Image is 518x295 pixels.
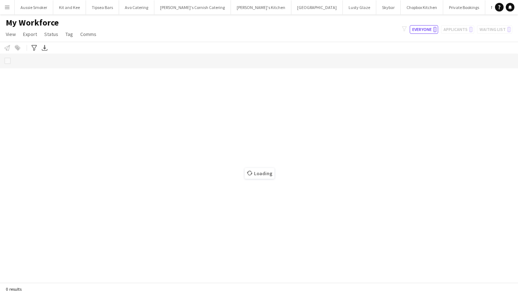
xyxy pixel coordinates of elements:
button: Tipsea Bars [86,0,119,14]
span: My Workforce [6,17,59,28]
span: 0 [433,27,437,32]
button: Kit and Kee [53,0,86,14]
span: Tag [65,31,73,37]
button: [GEOGRAPHIC_DATA] [291,0,343,14]
button: [PERSON_NAME]'s Kitchen [231,0,291,14]
app-action-btn: Export XLSX [40,44,49,52]
button: [PERSON_NAME]'s Cornish Catering [154,0,231,14]
a: Status [41,29,61,39]
span: View [6,31,16,37]
button: Skybar [376,0,401,14]
button: Private Bookings [443,0,485,14]
span: Status [44,31,58,37]
a: Comms [77,29,99,39]
a: Tag [63,29,76,39]
span: Export [23,31,37,37]
a: View [3,29,19,39]
button: Aussie Smoker [15,0,53,14]
span: Loading [245,168,274,179]
button: Everyone0 [410,25,438,34]
span: Comms [80,31,96,37]
a: Export [20,29,40,39]
button: Lusty Glaze [343,0,376,14]
button: Chopbox Kitchen [401,0,443,14]
button: Avo Catering [119,0,154,14]
app-action-btn: Advanced filters [30,44,38,52]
